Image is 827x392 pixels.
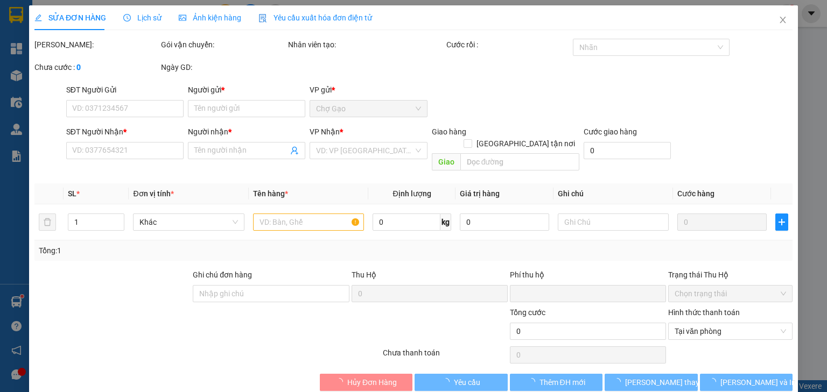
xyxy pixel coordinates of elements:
[431,153,460,170] span: Giao
[779,16,787,24] span: close
[527,378,539,386] span: loading
[68,189,76,198] span: SL
[66,84,184,96] div: SĐT Người Gửi
[584,142,671,159] input: Cước giao hàng
[700,374,793,391] button: [PERSON_NAME] và In
[613,378,625,386] span: loading
[393,189,431,198] span: Định lượng
[179,13,241,22] span: Ảnh kiện hàng
[34,13,106,22] span: SỬA ĐƠN HÀNG
[510,308,545,317] span: Tổng cước
[193,270,252,279] label: Ghi chú đơn hàng
[440,213,451,231] span: kg
[776,218,788,226] span: plus
[625,376,711,388] span: [PERSON_NAME] thay đổi
[668,269,793,281] div: Trạng thái Thu Hộ
[34,14,42,22] span: edit
[775,213,788,231] button: plus
[442,378,454,386] span: loading
[320,374,413,391] button: Hủy Đơn Hàng
[677,189,714,198] span: Cước hàng
[39,245,320,256] div: Tổng: 1
[133,189,173,198] span: Đơn vị tính
[193,285,349,302] input: Ghi chú đơn hàng
[310,84,427,96] div: VP gửi
[253,213,364,231] input: VD: Bàn, Ghế
[179,14,186,22] span: picture
[675,286,786,302] span: Chọn trạng thái
[6,77,240,105] div: Chợ Gạo
[161,39,285,51] div: Gói vận chuyển:
[310,127,340,136] span: VP Nhận
[351,270,376,279] span: Thu Hộ
[188,126,305,138] div: Người nhận
[460,189,500,198] span: Giá trị hàng
[382,347,508,366] div: Chưa thanh toán
[415,374,508,391] button: Yêu cầu
[316,101,420,117] span: Chợ Gạo
[123,13,162,22] span: Lịch sử
[161,61,285,73] div: Ngày GD:
[677,213,767,231] input: 0
[668,308,740,317] label: Hình thức thanh toán
[50,51,196,70] text: CGTLT1510250060
[558,213,669,231] input: Ghi Chú
[123,14,131,22] span: clock-circle
[709,378,720,386] span: loading
[253,189,288,198] span: Tên hàng
[290,146,299,155] span: user-add
[258,14,267,23] img: icon
[472,138,579,149] span: [GEOGRAPHIC_DATA] tận nơi
[553,183,673,204] th: Ghi chú
[288,39,444,51] div: Nhân viên tạo:
[720,376,796,388] span: [PERSON_NAME] và In
[768,5,798,35] button: Close
[39,213,56,231] button: delete
[675,323,786,339] span: Tại văn phòng
[335,378,347,386] span: loading
[347,376,397,388] span: Hủy Đơn Hàng
[539,376,585,388] span: Thêm ĐH mới
[66,126,184,138] div: SĐT Người Nhận
[510,374,603,391] button: Thêm ĐH mới
[34,61,159,73] div: Chưa cước :
[139,214,237,230] span: Khác
[431,127,466,136] span: Giao hàng
[188,84,305,96] div: Người gửi
[510,269,666,285] div: Phí thu hộ
[34,39,159,51] div: [PERSON_NAME]:
[76,63,81,72] b: 0
[460,153,579,170] input: Dọc đường
[258,13,372,22] span: Yêu cầu xuất hóa đơn điện tử
[584,127,637,136] label: Cước giao hàng
[446,39,571,51] div: Cước rồi :
[605,374,698,391] button: [PERSON_NAME] thay đổi
[454,376,480,388] span: Yêu cầu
